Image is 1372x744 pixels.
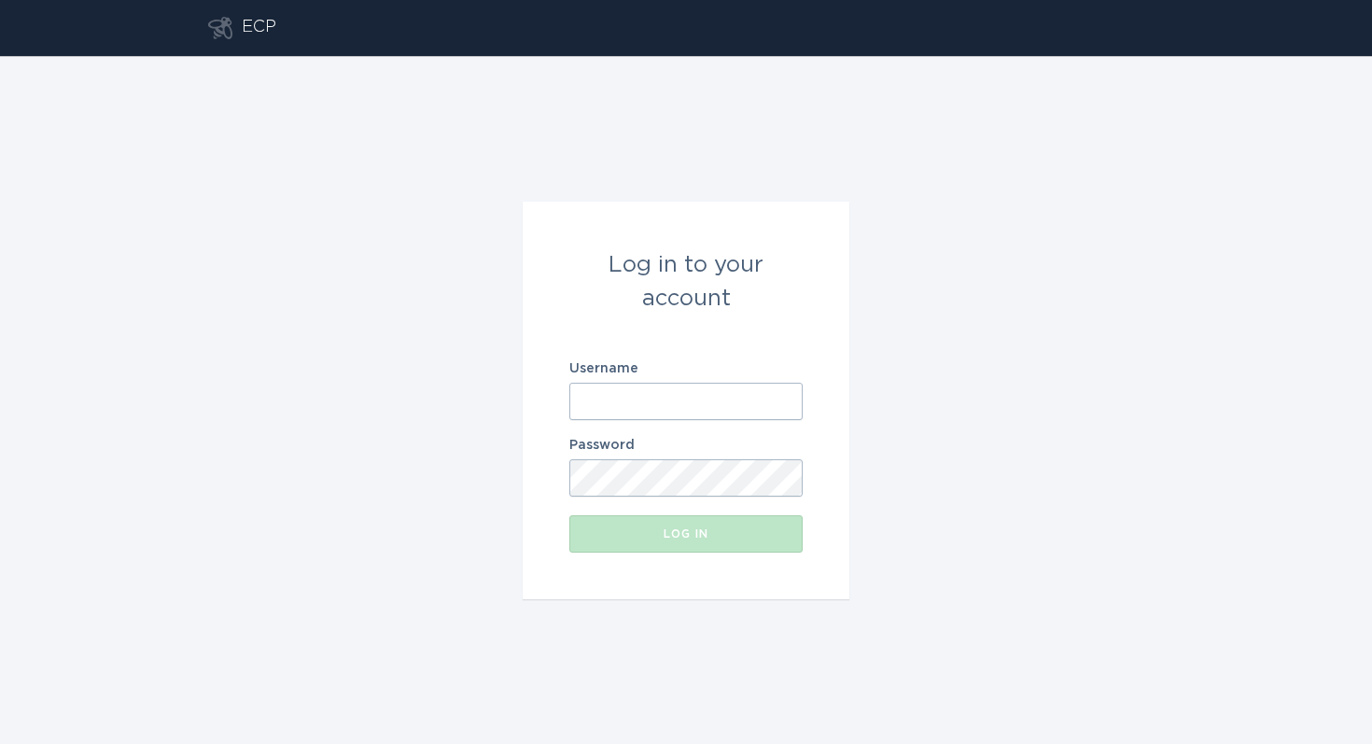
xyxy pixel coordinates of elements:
[579,528,793,540] div: Log in
[569,362,803,375] label: Username
[242,17,276,39] div: ECP
[208,17,232,39] button: Go to dashboard
[569,515,803,553] button: Log in
[569,439,803,452] label: Password
[569,248,803,316] div: Log in to your account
